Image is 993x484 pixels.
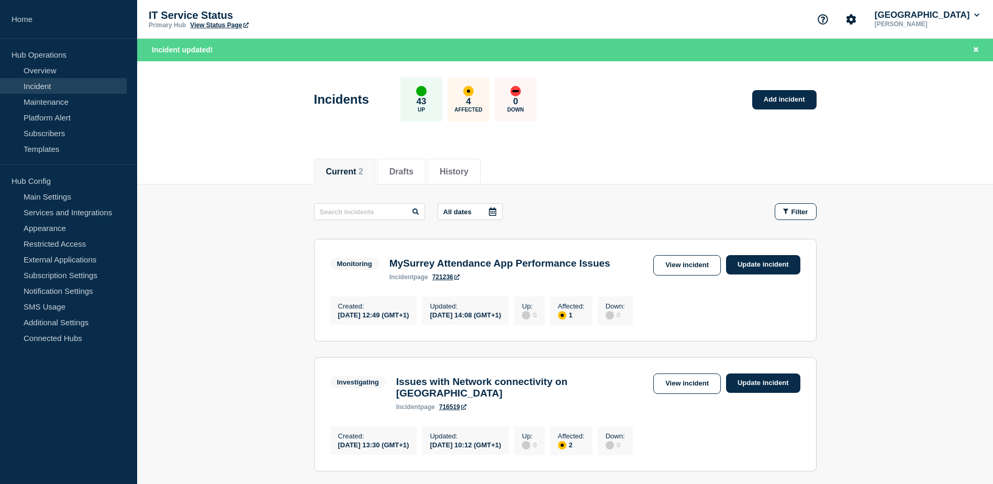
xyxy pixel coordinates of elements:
h3: MySurrey Attendance App Performance Issues [389,258,610,269]
div: [DATE] 10:12 (GMT+1) [430,440,501,449]
p: Affected : [558,432,585,440]
button: Current 2 [326,167,363,177]
div: disabled [522,441,530,449]
p: Down [507,107,524,113]
span: Investigating [330,376,386,388]
div: 0 [606,440,625,449]
p: [PERSON_NAME] [873,20,981,28]
button: All dates [438,203,503,220]
div: 0 [522,310,537,320]
a: 721236 [432,273,460,281]
p: Created : [338,302,409,310]
div: [DATE] 13:30 (GMT+1) [338,440,409,449]
div: affected [558,311,566,320]
a: Update incident [726,373,800,393]
h3: Issues with Network connectivity on [GEOGRAPHIC_DATA] [396,376,648,399]
p: Down : [606,302,625,310]
div: 1 [558,310,585,320]
input: Search incidents [314,203,425,220]
p: Created : [338,432,409,440]
span: Incident updated! [152,46,213,54]
p: Up [418,107,425,113]
button: [GEOGRAPHIC_DATA] [873,10,981,20]
button: History [440,167,468,177]
p: page [389,273,428,281]
p: 0 [513,96,518,107]
p: Affected : [558,302,585,310]
div: affected [558,441,566,449]
div: 0 [606,310,625,320]
p: Up : [522,302,537,310]
p: IT Service Status [149,9,358,21]
p: Primary Hub [149,21,186,29]
p: page [396,403,435,411]
p: Up : [522,432,537,440]
button: Account settings [840,8,862,30]
span: Monitoring [330,258,379,270]
div: down [510,86,521,96]
span: incident [389,273,414,281]
div: affected [463,86,474,96]
a: Add incident [752,90,817,109]
div: disabled [522,311,530,320]
a: View Status Page [190,21,248,29]
button: Support [812,8,834,30]
p: All dates [443,208,472,216]
div: [DATE] 14:08 (GMT+1) [430,310,501,319]
div: 2 [558,440,585,449]
div: [DATE] 12:49 (GMT+1) [338,310,409,319]
a: Update incident [726,255,800,274]
h1: Incidents [314,92,369,107]
span: incident [396,403,420,411]
p: Affected [454,107,482,113]
p: 43 [416,96,426,107]
span: Filter [791,208,808,216]
div: up [416,86,427,96]
div: disabled [606,311,614,320]
div: disabled [606,441,614,449]
a: View incident [653,373,721,394]
p: Down : [606,432,625,440]
p: Updated : [430,302,501,310]
button: Close banner [969,44,983,56]
a: View incident [653,255,721,276]
span: 2 [359,167,363,176]
a: 716519 [439,403,466,411]
p: Updated : [430,432,501,440]
p: 4 [466,96,471,107]
button: Drafts [389,167,414,177]
button: Filter [775,203,817,220]
div: 0 [522,440,537,449]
